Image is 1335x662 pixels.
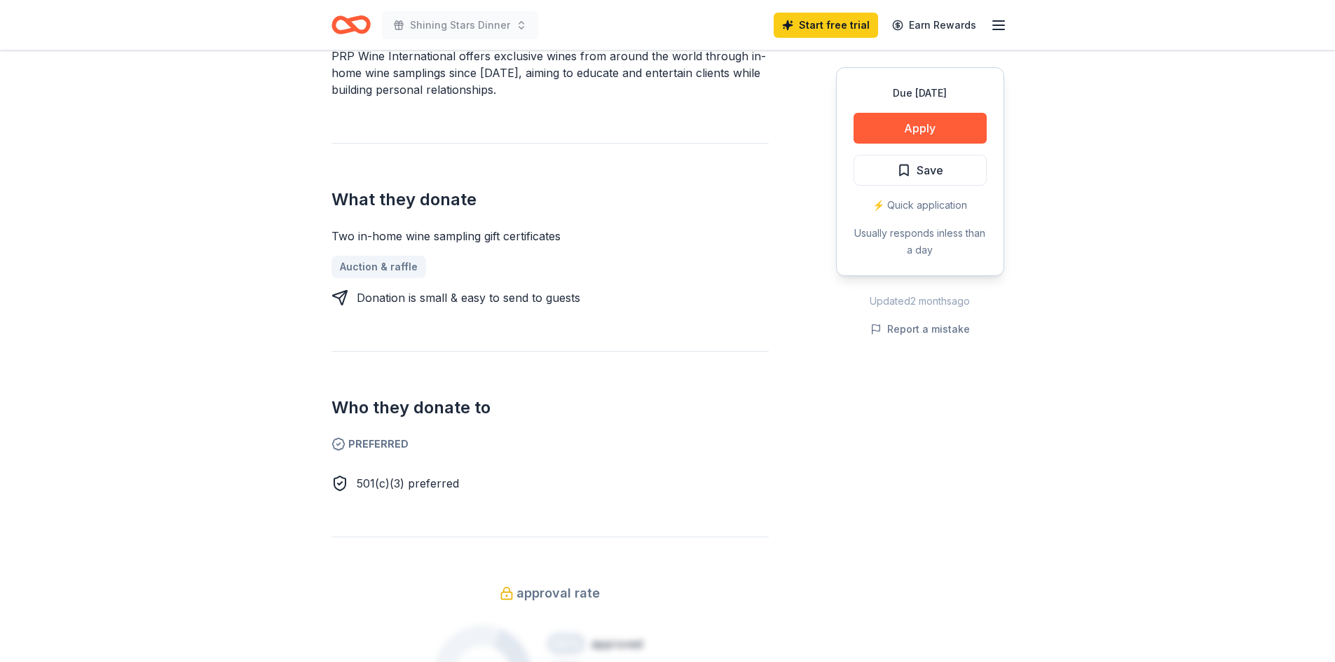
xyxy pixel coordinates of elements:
[382,11,538,39] button: Shining Stars Dinner
[547,633,586,655] div: 20 %
[854,197,987,214] div: ⚡️ Quick application
[836,293,1004,310] div: Updated 2 months ago
[331,256,426,278] a: Auction & raffle
[331,48,769,98] div: PRP Wine International offers exclusive wines from around the world through in-home wine sampling...
[516,582,600,605] span: approval rate
[357,476,459,490] span: 501(c)(3) preferred
[331,396,769,419] h2: Who they donate to
[854,113,987,144] button: Apply
[774,13,878,38] a: Start free trial
[884,13,985,38] a: Earn Rewards
[331,436,769,453] span: Preferred
[854,225,987,258] div: Usually responds in less than a day
[331,188,769,211] h2: What they donate
[410,17,510,34] span: Shining Stars Dinner
[331,8,371,41] a: Home
[854,155,987,186] button: Save
[591,635,643,652] div: approved
[870,321,970,338] button: Report a mistake
[357,289,580,306] div: Donation is small & easy to send to guests
[331,228,769,244] div: Two in-home wine sampling gift certificates
[917,161,943,179] span: Save
[854,85,987,102] div: Due [DATE]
